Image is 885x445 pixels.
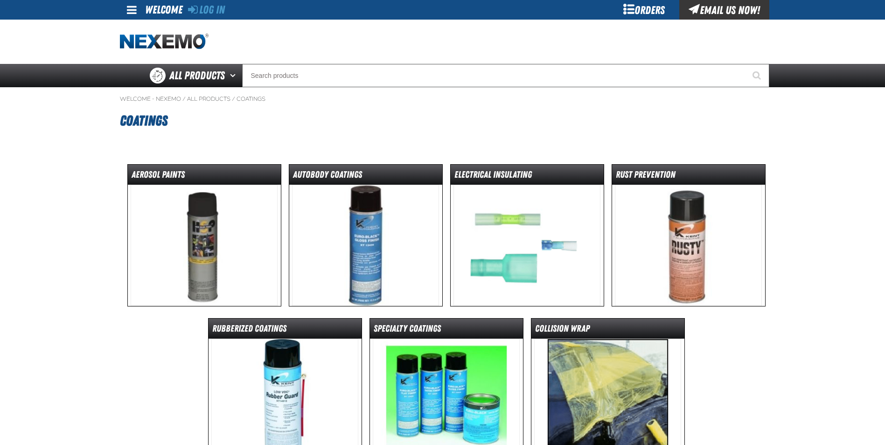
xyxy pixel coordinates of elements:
dt: Electrical Insulating [451,168,604,185]
button: Open All Products pages [227,64,242,87]
a: Aerosol Paints [127,164,281,306]
span: All Products [169,67,225,84]
dt: Collision Wrap [531,322,684,339]
span: / [232,95,235,103]
dt: Autobody Coatings [289,168,442,185]
a: Coatings [237,95,265,103]
a: Autobody Coatings [289,164,443,306]
img: Autobody Coatings [292,185,439,306]
button: Start Searching [746,64,769,87]
a: Electrical Insulating [450,164,604,306]
img: Aerosol Paints [131,185,278,306]
a: Rust Prevention [612,164,766,306]
nav: Breadcrumbs [120,95,766,103]
a: Log In [188,3,225,16]
h1: Coatings [120,108,766,133]
dt: Specialty Coatings [370,322,523,339]
a: Home [120,34,209,50]
input: Search [242,64,769,87]
dt: Aerosol Paints [128,168,281,185]
a: Welcome - Nexemo [120,95,181,103]
dt: Rubberized Coatings [209,322,362,339]
a: All Products [187,95,230,103]
img: Electrical Insulating [453,185,600,306]
span: / [182,95,186,103]
img: Rust Prevention [615,185,762,306]
dt: Rust Prevention [612,168,765,185]
img: Nexemo logo [120,34,209,50]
